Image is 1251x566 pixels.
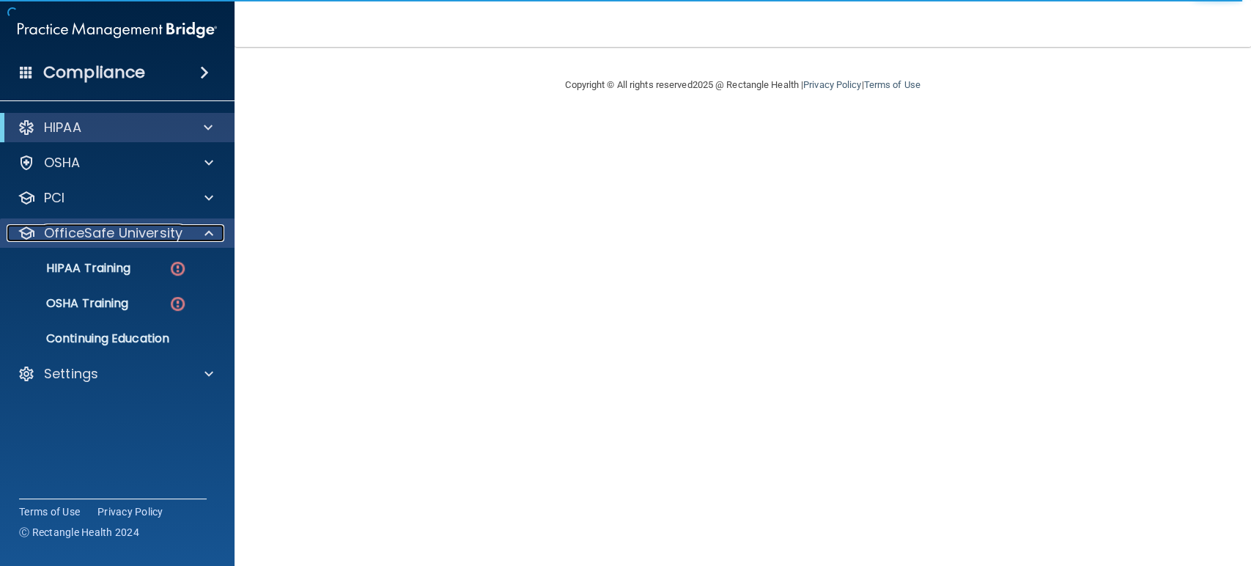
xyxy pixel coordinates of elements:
[44,189,64,207] p: PCI
[803,79,861,90] a: Privacy Policy
[44,119,81,136] p: HIPAA
[10,296,128,311] p: OSHA Training
[18,154,213,172] a: OSHA
[18,189,213,207] a: PCI
[44,154,81,172] p: OSHA
[10,331,210,346] p: Continuing Education
[97,504,163,519] a: Privacy Policy
[10,261,130,276] p: HIPAA Training
[18,15,217,45] img: PMB logo
[863,79,920,90] a: Terms of Use
[44,365,98,383] p: Settings
[18,119,213,136] a: HIPAA
[169,295,187,313] img: danger-circle.6113f641.png
[476,62,1011,109] div: Copyright © All rights reserved 2025 @ Rectangle Health | |
[44,224,182,242] p: OfficeSafe University
[43,62,145,83] h4: Compliance
[18,224,213,242] a: OfficeSafe University
[18,365,213,383] a: Settings
[19,504,80,519] a: Terms of Use
[169,260,187,278] img: danger-circle.6113f641.png
[19,525,139,540] span: Ⓒ Rectangle Health 2024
